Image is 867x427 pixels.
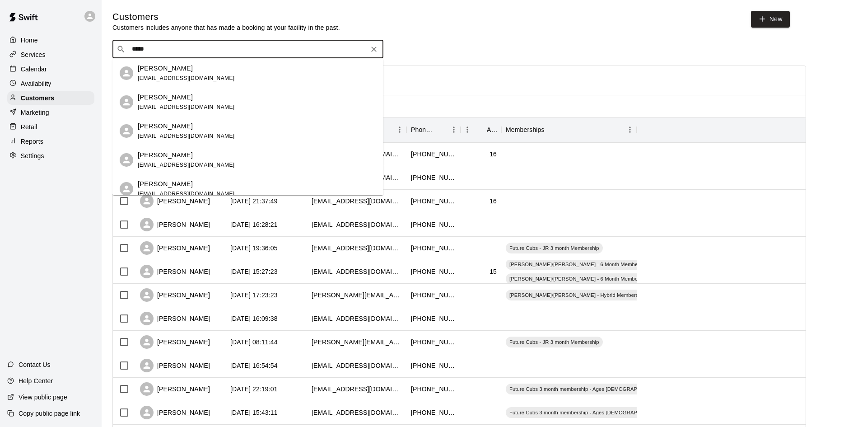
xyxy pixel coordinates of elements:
div: javierbon9918@gmail.com [312,197,402,206]
p: Marketing [21,108,49,117]
div: [PERSON_NAME] [140,218,210,231]
p: [PERSON_NAME] [138,93,193,102]
div: Memberships [506,117,545,142]
button: Menu [447,123,461,136]
div: +19172091598 [411,291,456,300]
p: Home [21,36,38,45]
div: 2025-09-01 16:09:38 [230,314,278,323]
div: Marketing [7,106,94,119]
p: [PERSON_NAME] [138,179,193,189]
div: 2025-09-07 21:37:49 [230,197,278,206]
h5: Customers [112,11,340,23]
button: Sort [474,123,487,136]
p: [PERSON_NAME] [138,64,193,73]
div: [PERSON_NAME] [140,241,210,255]
div: Future Cubs - JR 3 month Membership [506,337,603,347]
div: +12018411013 [411,244,456,253]
span: [EMAIL_ADDRESS][DOMAIN_NAME] [138,162,235,168]
p: Customers includes anyone that has made a booking at your facility in the past. [112,23,340,32]
div: kmrafter@gmail.com [312,361,402,370]
div: 2025-09-05 16:28:21 [230,220,278,229]
div: munoz_albert@yahoo.com [312,220,402,229]
div: 16 [489,197,497,206]
div: [PERSON_NAME]/[PERSON_NAME] - 6 Month Membership - 2x per week [506,273,685,284]
a: Availability [7,77,94,90]
span: Future Cubs 3 month membership - Ages [DEMOGRAPHIC_DATA]+ [506,409,670,416]
div: Mark Ruccio [120,153,133,167]
div: 2025-08-31 08:11:44 [230,338,278,347]
div: Age [461,117,501,142]
button: Menu [461,123,474,136]
div: Future Cubs 3 month membership - Ages [DEMOGRAPHIC_DATA]+ [506,407,670,418]
div: Phone Number [411,117,434,142]
p: Copy public page link [19,409,80,418]
div: +15512254994 [411,150,456,159]
div: +19084039758 [411,220,456,229]
a: Reports [7,135,94,148]
p: Customers [21,94,54,103]
p: Help Center [19,376,53,385]
span: [EMAIL_ADDRESS][DOMAIN_NAME] [138,104,235,110]
div: [PERSON_NAME] [140,359,210,372]
button: Clear [368,43,380,56]
p: Retail [21,122,37,131]
a: Settings [7,149,94,163]
div: Memberships [501,117,637,142]
span: [PERSON_NAME]/[PERSON_NAME] - 6 Month Membership - 2x per week [506,275,685,282]
div: Customers [7,91,94,105]
div: Future Cubs 3 month membership - Ages [DEMOGRAPHIC_DATA]+ [506,384,670,394]
div: +19543263871 [411,197,456,206]
div: 2025-09-02 19:36:05 [230,244,278,253]
p: [PERSON_NAME] [138,150,193,160]
span: [EMAIL_ADDRESS][DOMAIN_NAME] [138,191,235,197]
button: Menu [393,123,406,136]
div: 2025-08-28 15:43:11 [230,408,278,417]
a: Services [7,48,94,61]
div: +19737031789 [411,173,456,182]
div: Christopher Quartuccio [120,95,133,109]
div: 2025-08-28 22:19:01 [230,385,278,394]
p: Calendar [21,65,47,74]
p: Availability [21,79,51,88]
span: [PERSON_NAME]/[PERSON_NAME] - 6 Month Membership - 2x per week [506,261,685,268]
p: [PERSON_NAME] [138,122,193,131]
span: Future Cubs - JR 3 month Membership [506,338,603,346]
div: Michael Uccio [120,182,133,196]
div: +19738640727 [411,408,456,417]
div: 2025-08-29 16:54:54 [230,361,278,370]
div: jpd732@gmail.com [312,314,402,323]
div: 16 [489,150,497,159]
span: Future Cubs - JR 3 month Membership [506,244,603,252]
div: +19083978761 [411,314,456,323]
div: [PERSON_NAME] [140,265,210,278]
div: Search customers by name or email [112,40,383,58]
div: +12017870217 [411,267,456,276]
div: Future Cubs - JR 3 month Membership [506,243,603,253]
p: Reports [21,137,43,146]
div: [PERSON_NAME] [140,335,210,349]
a: New [751,11,790,28]
div: [PERSON_NAME] [140,194,210,208]
p: Settings [21,151,44,160]
div: [PERSON_NAME]/[PERSON_NAME] - Hybrid Membership [506,290,649,300]
div: dinoulla@yahoo.com [312,408,402,417]
div: +19082163741 [411,361,456,370]
div: [PERSON_NAME] [140,312,210,325]
a: Home [7,33,94,47]
div: ghesse202@gmail.com [312,267,402,276]
span: [PERSON_NAME]/[PERSON_NAME] - Hybrid Membership [506,291,649,299]
p: View public page [19,393,67,402]
div: Retail [7,120,94,134]
div: 2025-09-02 15:27:23 [230,267,278,276]
div: Mike Uccio [120,66,133,80]
div: raoul.bhavnani@gmail.com [312,291,402,300]
p: Contact Us [19,360,51,369]
div: +19736103382 [411,385,456,394]
a: Calendar [7,62,94,76]
div: Age [487,117,497,142]
span: [EMAIL_ADDRESS][DOMAIN_NAME] [138,133,235,139]
div: [PERSON_NAME] [140,288,210,302]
